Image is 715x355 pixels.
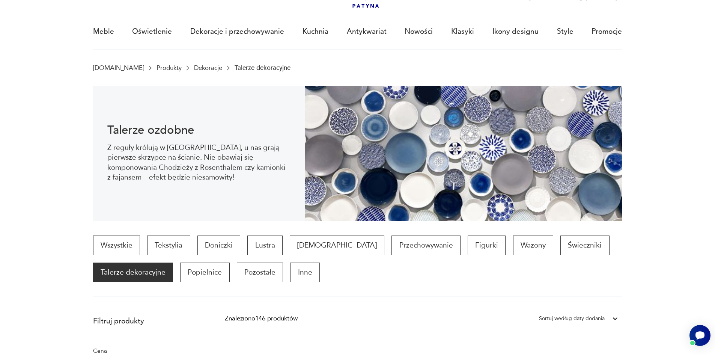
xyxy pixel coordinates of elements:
p: Filtruj produkty [93,316,203,326]
div: Znaleziono 146 produktów [225,314,298,323]
iframe: Smartsupp widget button [689,325,710,346]
a: Nowości [405,14,433,49]
a: Pozostałe [237,263,283,282]
a: Kuchnia [303,14,328,49]
a: Przechowywanie [391,236,460,255]
a: Promocje [592,14,622,49]
a: [DOMAIN_NAME] [93,64,144,71]
a: Produkty [157,64,182,71]
a: Oświetlenie [132,14,172,49]
p: Z reguły królują w [GEOGRAPHIC_DATA], u nas grają pierwsze skrzypce na ścianie. Nie obawiaj się k... [107,143,290,183]
a: Dekoracje i przechowywanie [190,14,284,49]
a: Doniczki [197,236,240,255]
a: Talerze dekoracyjne [93,263,173,282]
a: Wszystkie [93,236,140,255]
a: Dekoracje [194,64,222,71]
a: Meble [93,14,114,49]
a: Inne [290,263,319,282]
a: Style [557,14,574,49]
a: Antykwariat [347,14,387,49]
p: Talerze dekoracyjne [235,64,291,71]
a: Lustra [247,236,282,255]
div: Sortuj według daty dodania [539,314,605,323]
h1: Talerze ozdobne [107,125,290,136]
a: Wazony [513,236,553,255]
a: Ikony designu [492,14,539,49]
a: Popielnice [180,263,229,282]
a: Klasyki [451,14,474,49]
a: [DEMOGRAPHIC_DATA] [290,236,384,255]
img: b5931c5a27f239c65a45eae948afacbd.jpg [305,86,622,221]
a: Figurki [468,236,506,255]
a: Świeczniki [560,236,609,255]
a: Tekstylia [147,236,190,255]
